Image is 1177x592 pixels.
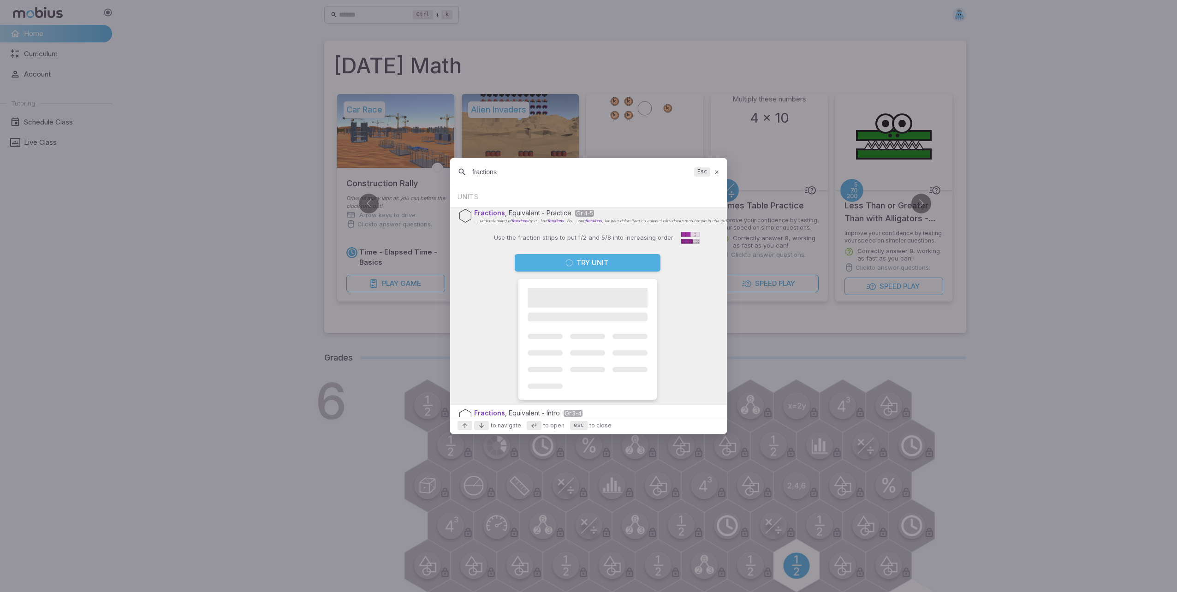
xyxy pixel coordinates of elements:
span: fractions [547,218,564,223]
span: to open [543,421,565,430]
div: Suggestions [450,187,727,417]
span: to navigate [491,421,521,430]
span: by u...lent [528,218,564,223]
span: fractions [511,218,528,223]
div: UNITS [450,187,727,205]
span: Fractions [474,409,505,417]
span: Gr 3-4 [564,410,583,417]
p: Use the fraction strips to put 1/2 and 5/8 into increasing order [494,233,673,242]
span: Gr 4-5 [575,210,594,217]
span: fractions [585,218,602,223]
span: . As ...zing [564,218,602,223]
button: Try Unit [515,254,660,272]
kbd: Esc [694,167,710,177]
span: Fractions [474,209,505,217]
span: to close [589,421,612,430]
kbd: esc [570,421,588,430]
span: ... understanding of [474,218,528,223]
